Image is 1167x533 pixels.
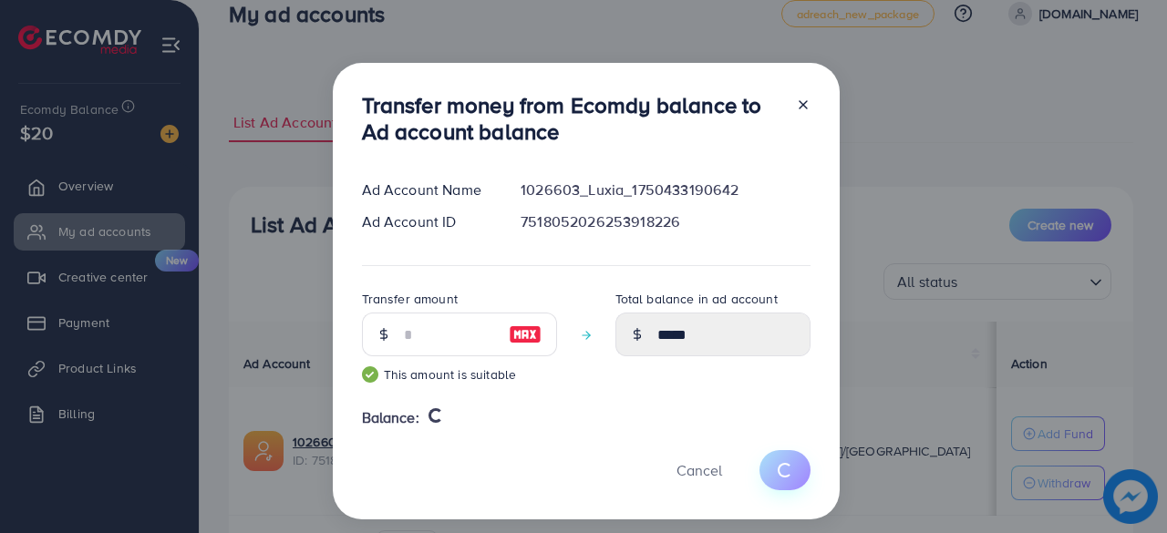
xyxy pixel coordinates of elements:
[362,366,378,383] img: guide
[676,460,722,480] span: Cancel
[654,450,745,489] button: Cancel
[506,211,824,232] div: 7518052026253918226
[362,92,781,145] h3: Transfer money from Ecomdy balance to Ad account balance
[615,290,778,308] label: Total balance in ad account
[509,323,542,345] img: image
[347,179,507,200] div: Ad Account Name
[362,407,419,428] span: Balance:
[506,179,824,200] div: 1026603_Luxia_1750433190642
[362,290,458,308] label: Transfer amount
[362,365,557,384] small: This amount is suitable
[347,211,507,232] div: Ad Account ID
